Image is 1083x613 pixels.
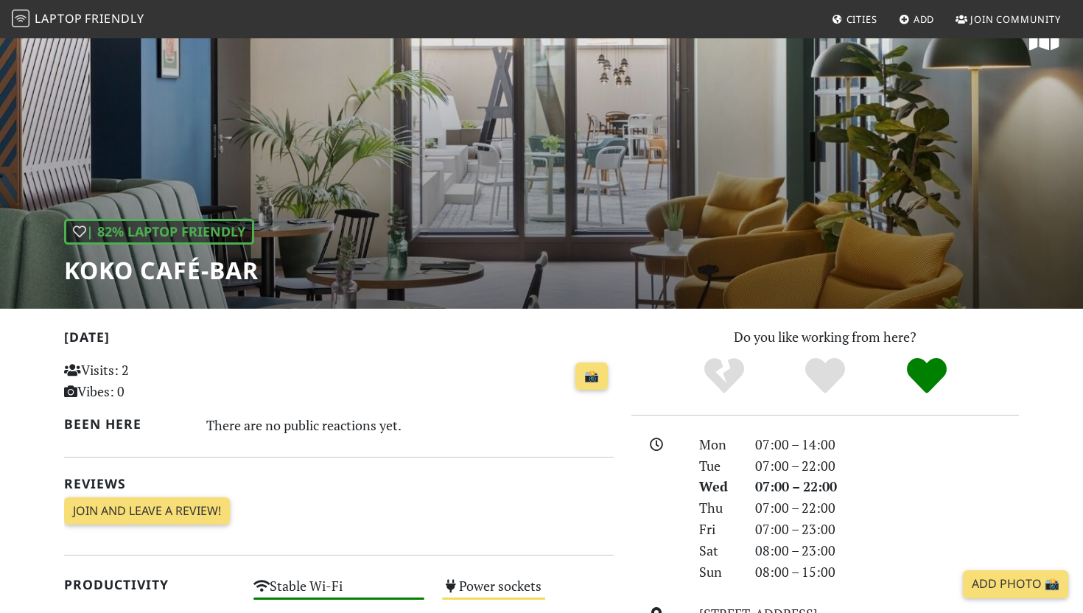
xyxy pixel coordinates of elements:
h2: Productivity [64,577,236,592]
div: 07:00 – 23:00 [746,519,1028,540]
div: Fri [690,519,746,540]
div: Wed [690,476,746,497]
span: Add [914,13,935,26]
div: Sat [690,540,746,561]
div: Yes [774,356,876,396]
div: 07:00 – 22:00 [746,497,1028,519]
div: Stable Wi-Fi [245,574,434,612]
a: Join and leave a review! [64,497,230,525]
div: 07:00 – 22:00 [746,476,1028,497]
div: 07:00 – 22:00 [746,455,1028,477]
div: Mon [690,434,746,455]
a: 📸 [575,362,608,390]
a: Cities [826,6,883,32]
p: Visits: 2 Vibes: 0 [64,360,236,402]
span: Laptop [35,10,83,27]
div: 08:00 – 23:00 [746,540,1028,561]
h2: Been here [64,416,189,432]
p: Do you like working from here? [631,326,1019,348]
div: Sun [690,561,746,583]
span: Friendly [85,10,144,27]
img: LaptopFriendly [12,10,29,27]
h2: [DATE] [64,329,614,351]
div: Definitely! [876,356,978,396]
span: Join Community [970,13,1061,26]
a: LaptopFriendly LaptopFriendly [12,7,144,32]
div: Power sockets [433,574,623,612]
span: Cities [847,13,877,26]
div: 07:00 – 14:00 [746,434,1028,455]
h2: Reviews [64,476,614,491]
div: Thu [690,497,746,519]
div: | 82% Laptop Friendly [64,219,254,245]
div: There are no public reactions yet. [206,413,614,437]
div: No [673,356,775,396]
div: 08:00 – 15:00 [746,561,1028,583]
h1: koko café-bar [64,256,259,284]
div: Tue [690,455,746,477]
a: Add [893,6,941,32]
a: Join Community [950,6,1067,32]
